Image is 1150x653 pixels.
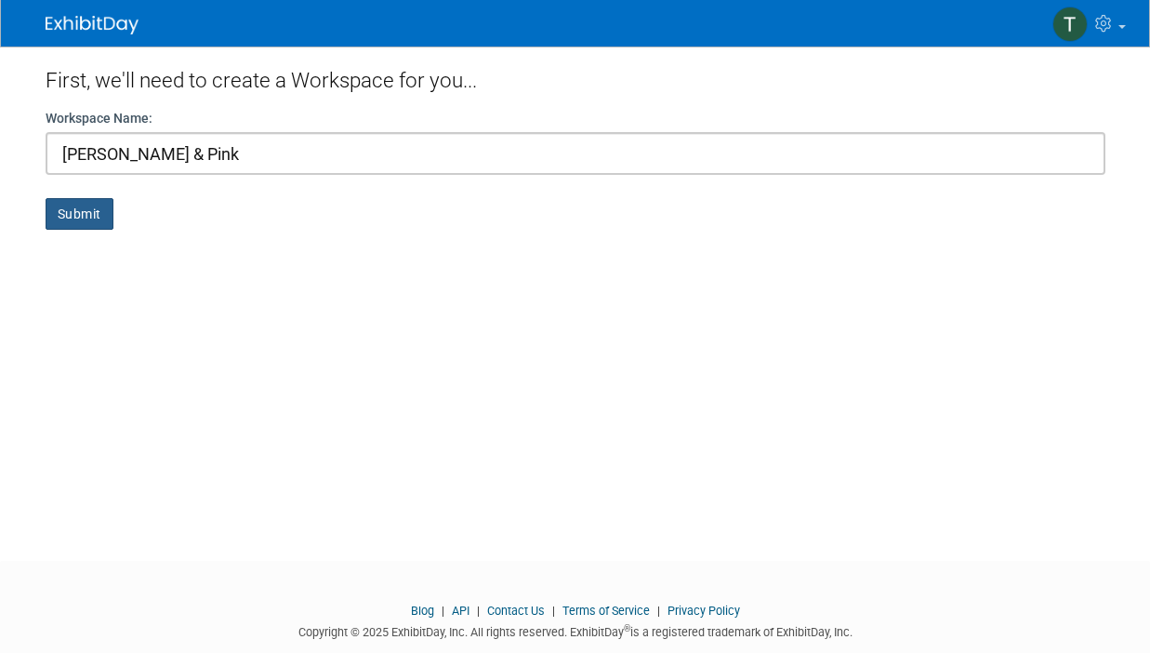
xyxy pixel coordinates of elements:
[548,604,560,618] span: |
[668,604,740,618] a: Privacy Policy
[472,604,484,618] span: |
[653,604,665,618] span: |
[46,132,1105,175] input: Name of your organization
[1052,7,1088,42] img: TRISTA DUNN
[562,604,650,618] a: Terms of Service
[487,604,545,618] a: Contact Us
[46,109,152,127] label: Workspace Name:
[624,623,630,633] sup: ®
[437,604,449,618] span: |
[46,16,139,34] img: ExhibitDay
[452,604,469,618] a: API
[411,604,434,618] a: Blog
[46,47,1105,109] div: First, we'll need to create a Workspace for you...
[46,198,113,230] button: Submit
